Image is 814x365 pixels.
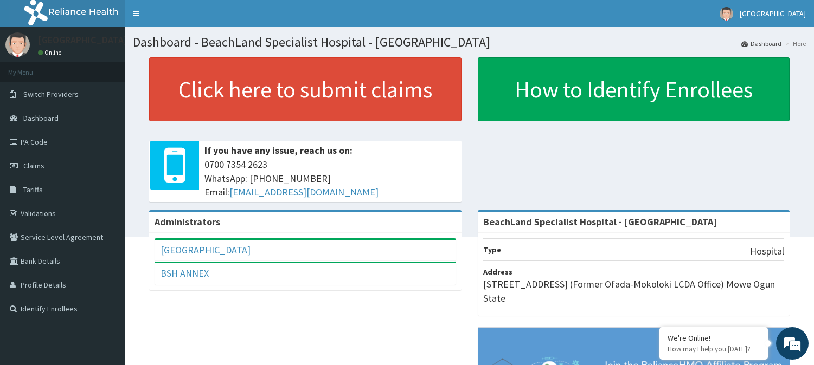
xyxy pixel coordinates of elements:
span: Dashboard [23,113,59,123]
span: Switch Providers [23,89,79,99]
li: Here [783,39,806,48]
div: We're Online! [668,333,760,343]
img: User Image [5,32,30,57]
a: Click here to submit claims [149,57,462,121]
span: Claims [23,161,44,171]
a: [EMAIL_ADDRESS][DOMAIN_NAME] [229,186,379,198]
b: Address [483,267,512,277]
span: Tariffs [23,185,43,194]
a: How to Identify Enrollees [478,57,790,121]
span: 0700 7354 2623 WhatsApp: [PHONE_NUMBER] Email: [204,158,456,199]
p: [GEOGRAPHIC_DATA] [38,35,127,45]
p: [STREET_ADDRESS] (Former Ofada-Mokoloki LCDA Office) Mowe Ogun State [483,277,785,305]
a: BSH ANNEX [161,267,209,279]
img: User Image [720,7,733,21]
h1: Dashboard - BeachLand Specialist Hospital - [GEOGRAPHIC_DATA] [133,35,806,49]
strong: BeachLand Specialist Hospital - [GEOGRAPHIC_DATA] [483,216,717,228]
a: [GEOGRAPHIC_DATA] [161,244,251,256]
p: How may I help you today? [668,344,760,354]
a: Online [38,49,64,56]
p: Hospital [750,244,784,258]
b: Administrators [155,216,220,228]
span: [GEOGRAPHIC_DATA] [740,9,806,18]
b: If you have any issue, reach us on: [204,144,352,157]
b: Type [483,245,501,255]
a: Dashboard [741,39,781,48]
